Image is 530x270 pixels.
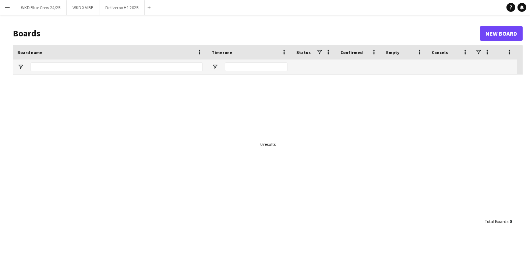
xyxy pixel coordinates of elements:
[509,219,512,224] span: 0
[212,64,218,70] button: Open Filter Menu
[67,0,99,15] button: WKD X VIBE
[485,219,508,224] span: Total Boards
[225,62,287,71] input: Timezone Filter Input
[99,0,145,15] button: Deliveroo H1 2025
[432,50,448,55] span: Cancels
[485,214,512,228] div: :
[260,141,276,147] div: 0 results
[480,26,523,41] a: New Board
[13,28,480,39] h1: Boards
[17,64,24,70] button: Open Filter Menu
[296,50,311,55] span: Status
[31,62,203,71] input: Board name Filter Input
[17,50,42,55] span: Board name
[386,50,399,55] span: Empty
[340,50,363,55] span: Confirmed
[212,50,232,55] span: Timezone
[15,0,67,15] button: WKD Blue Crew 24/25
